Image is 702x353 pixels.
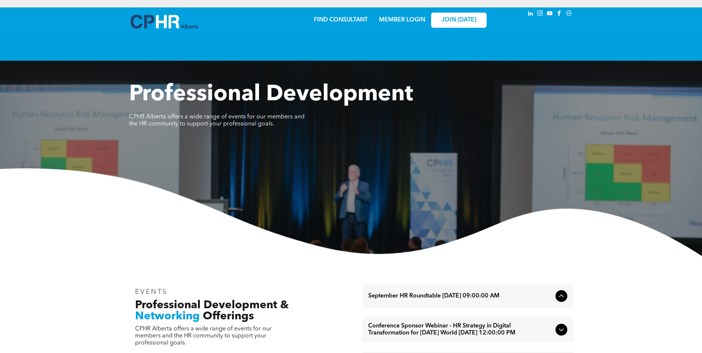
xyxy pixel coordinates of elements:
span: CPHR Alberta offers a wide range of events for our members and the HR community to support your p... [135,326,272,346]
span: JOIN [DATE] [441,17,476,24]
span: Professional Development [129,84,413,106]
span: September HR Roundtable [DATE] 09:00:00 AM [368,293,552,300]
a: instagram [536,9,544,19]
span: Professional Development & [135,300,289,311]
span: Networking [135,311,200,322]
span: Conference Sponsor Webinar - HR Strategy in Digital Transformation for [DATE] World [DATE] 12:00:... [368,323,552,337]
a: JOIN [DATE] [431,13,487,28]
a: Social network [565,9,573,19]
a: facebook [555,9,564,19]
a: MEMBER LOGIN [379,17,425,23]
span: EVENTS [135,289,168,295]
span: CPHR Alberta offers a wide range of events for our members and the HR community to support your p... [129,114,305,127]
a: linkedin [527,9,535,19]
a: youtube [546,9,554,19]
a: FIND CONSULTANT [314,17,368,23]
img: A blue and white logo for cp alberta [131,15,198,28]
span: Offerings [203,311,254,322]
